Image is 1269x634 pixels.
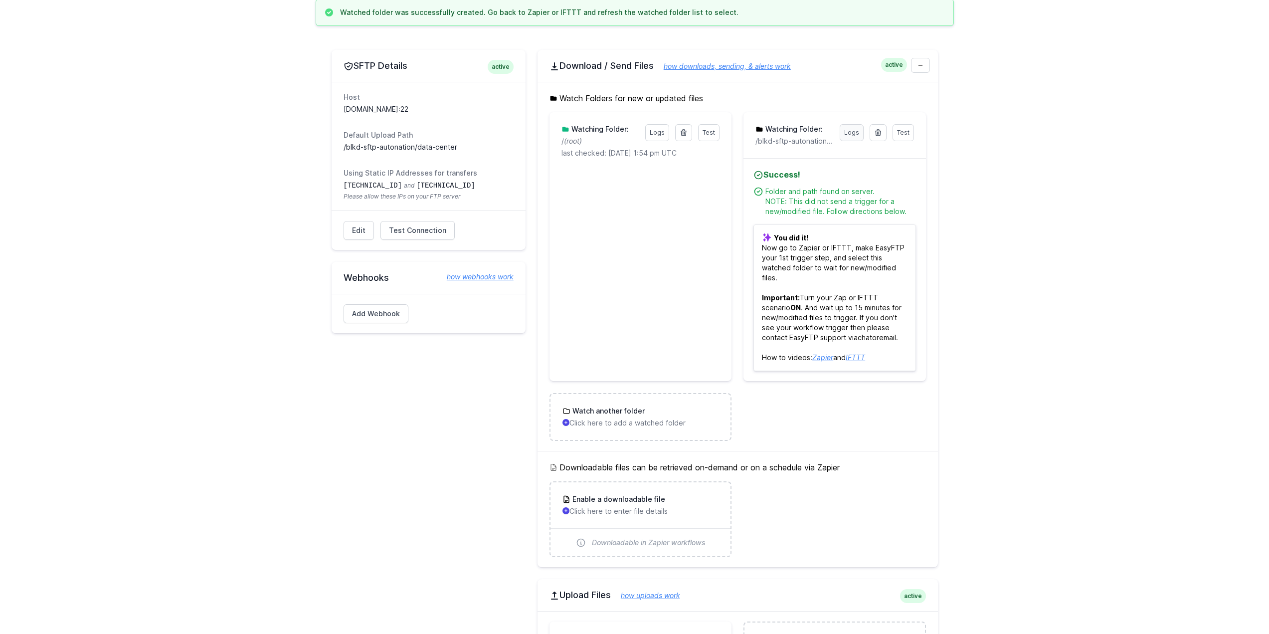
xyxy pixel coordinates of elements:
[437,272,514,282] a: how webhooks work
[846,353,865,362] a: IFTTT
[698,124,720,141] a: Test
[570,494,665,504] h3: Enable a downloadable file
[840,124,864,141] a: Logs
[654,62,791,70] a: how downloads, sending, & alerts work
[881,58,907,72] span: active
[344,142,514,152] dd: /blkd-sftp-autonation/data-center
[562,506,719,516] p: Click here to enter file details
[344,182,402,190] code: [TECHNICAL_ID]
[611,591,680,600] a: how uploads work
[900,589,926,603] span: active
[488,60,514,74] span: active
[645,124,669,141] a: Logs
[755,136,833,146] p: /blkd-sftp-autonation/data-center
[790,303,801,312] b: ON
[380,221,455,240] a: Test Connection
[344,60,514,72] h2: SFTP Details
[774,233,808,242] b: You did it!
[340,7,738,17] h3: Watched folder was successfully created. Go back to Zapier or IFTTT and refresh the watched folde...
[570,406,645,416] h3: Watch another folder
[762,293,800,302] b: Important:
[344,92,514,102] dt: Host
[549,461,926,473] h5: Downloadable files can be retrieved on-demand or on a schedule via Zapier
[879,333,896,342] a: email
[564,137,582,145] i: (root)
[753,169,915,181] h4: Success!
[344,193,514,201] span: Please allow these IPs on your FTP server
[550,394,730,440] a: Watch another folder Click here to add a watched folder
[765,187,915,216] div: Folder and path found on server. NOTE: This did not send a trigger for a new/modified file. Follo...
[344,221,374,240] a: Edit
[763,124,823,134] h3: Watching Folder:
[1219,584,1257,622] iframe: Drift Widget Chat Controller
[703,129,715,136] span: Test
[592,538,706,548] span: Downloadable in Zapier workflows
[893,124,914,141] a: Test
[344,272,514,284] h2: Webhooks
[344,104,514,114] dd: [DOMAIN_NAME]:22
[812,353,833,362] a: Zapier
[344,304,408,323] a: Add Webhook
[561,136,639,146] p: /
[549,92,926,104] h5: Watch Folders for new or updated files
[569,124,629,134] h3: Watching Folder:
[897,129,909,136] span: Test
[562,418,719,428] p: Click here to add a watched folder
[549,589,926,601] h2: Upload Files
[549,60,926,72] h2: Download / Send Files
[858,333,872,342] a: chat
[404,182,414,189] span: and
[561,148,720,158] p: last checked: [DATE] 1:54 pm UTC
[344,168,514,178] dt: Using Static IP Addresses for transfers
[389,225,446,235] span: Test Connection
[753,224,915,371] p: Now go to Zapier or IFTTT, make EasyFTP your 1st trigger step, and select this watched folder to ...
[550,482,730,556] a: Enable a downloadable file Click here to enter file details Downloadable in Zapier workflows
[416,182,475,190] code: [TECHNICAL_ID]
[344,130,514,140] dt: Default Upload Path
